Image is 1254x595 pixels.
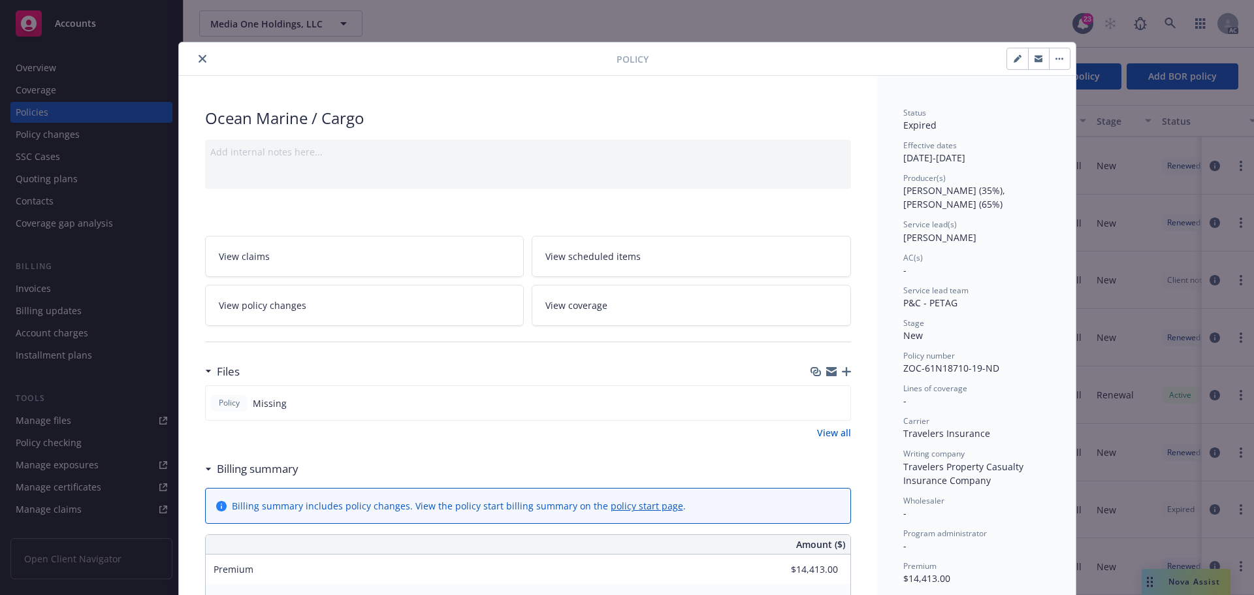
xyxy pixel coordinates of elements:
[761,560,846,579] input: 0.00
[903,285,969,296] span: Service lead team
[903,539,907,552] span: -
[903,119,937,131] span: Expired
[903,140,957,151] span: Effective dates
[903,448,965,459] span: Writing company
[903,297,957,309] span: P&C - PETAG
[545,298,607,312] span: View coverage
[903,528,987,539] span: Program administrator
[210,145,846,159] div: Add internal notes here...
[617,52,649,66] span: Policy
[903,383,967,394] span: Lines of coverage
[903,394,1050,408] div: -
[205,363,240,380] div: Files
[903,140,1050,165] div: [DATE] - [DATE]
[903,560,937,571] span: Premium
[195,51,210,67] button: close
[796,538,845,551] span: Amount ($)
[903,507,907,519] span: -
[205,460,298,477] div: Billing summary
[903,107,926,118] span: Status
[214,563,253,575] span: Premium
[903,495,944,506] span: Wholesaler
[903,572,950,585] span: $14,413.00
[903,219,957,230] span: Service lead(s)
[903,172,946,184] span: Producer(s)
[219,298,306,312] span: View policy changes
[545,249,641,263] span: View scheduled items
[817,426,851,440] a: View all
[903,350,955,361] span: Policy number
[219,249,270,263] span: View claims
[903,362,999,374] span: ZOC-61N18710-19-ND
[903,415,929,426] span: Carrier
[903,231,976,244] span: [PERSON_NAME]
[903,184,1008,210] span: [PERSON_NAME] (35%), [PERSON_NAME] (65%)
[611,500,683,512] a: policy start page
[217,460,298,477] h3: Billing summary
[205,285,524,326] a: View policy changes
[903,427,990,440] span: Travelers Insurance
[532,236,851,277] a: View scheduled items
[217,363,240,380] h3: Files
[903,252,923,263] span: AC(s)
[205,107,851,129] div: Ocean Marine / Cargo
[903,329,923,342] span: New
[216,397,242,409] span: Policy
[253,396,287,410] span: Missing
[903,460,1026,487] span: Travelers Property Casualty Insurance Company
[903,264,907,276] span: -
[903,317,924,329] span: Stage
[532,285,851,326] a: View coverage
[205,236,524,277] a: View claims
[232,499,686,513] div: Billing summary includes policy changes. View the policy start billing summary on the .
